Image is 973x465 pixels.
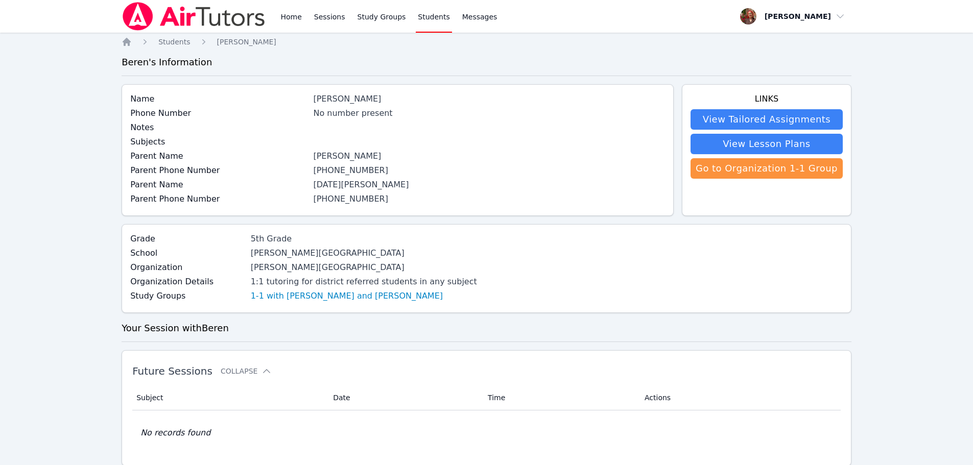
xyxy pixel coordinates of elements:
[130,93,307,105] label: Name
[313,194,388,204] a: [PHONE_NUMBER]
[130,276,245,288] label: Organization Details
[130,179,307,191] label: Parent Name
[132,385,327,410] th: Subject
[638,385,841,410] th: Actions
[132,410,841,455] td: No records found
[482,385,638,410] th: Time
[251,290,443,302] a: 1-1 with [PERSON_NAME] and [PERSON_NAME]
[251,247,477,259] div: [PERSON_NAME][GEOGRAPHIC_DATA]
[327,385,482,410] th: Date
[122,55,851,69] h3: Beren 's Information
[313,107,665,119] div: No number present
[130,107,307,119] label: Phone Number
[691,158,843,179] a: Go to Organization 1-1 Group
[313,93,665,105] div: [PERSON_NAME]
[313,179,665,191] div: [DATE][PERSON_NAME]
[132,365,212,377] span: Future Sessions
[130,164,307,177] label: Parent Phone Number
[158,37,190,47] a: Students
[217,38,276,46] span: [PERSON_NAME]
[251,276,477,288] div: 1:1 tutoring for district referred students in any subject
[691,134,843,154] a: View Lesson Plans
[313,165,388,175] a: [PHONE_NUMBER]
[251,233,477,245] div: 5th Grade
[122,37,851,47] nav: Breadcrumb
[122,321,851,335] h3: Your Session with Beren
[130,233,245,245] label: Grade
[130,290,245,302] label: Study Groups
[221,366,272,376] button: Collapse
[130,247,245,259] label: School
[130,136,307,148] label: Subjects
[130,121,307,134] label: Notes
[462,12,497,22] span: Messages
[251,261,477,274] div: [PERSON_NAME][GEOGRAPHIC_DATA]
[313,150,665,162] div: [PERSON_NAME]
[122,2,266,31] img: Air Tutors
[691,93,843,105] h4: Links
[217,37,276,47] a: [PERSON_NAME]
[130,150,307,162] label: Parent Name
[158,38,190,46] span: Students
[130,193,307,205] label: Parent Phone Number
[691,109,843,130] a: View Tailored Assignments
[130,261,245,274] label: Organization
